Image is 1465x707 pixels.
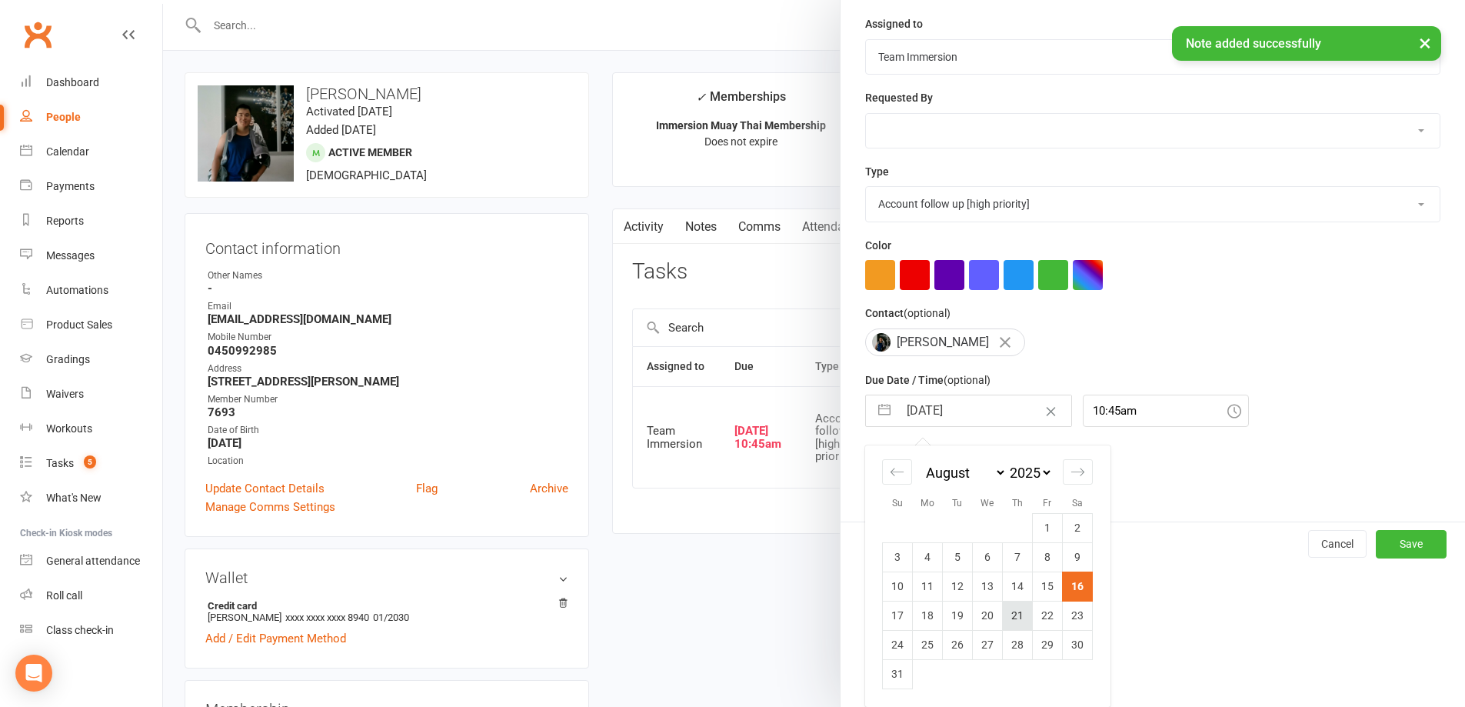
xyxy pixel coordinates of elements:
[46,492,102,504] div: What's New
[981,498,994,509] small: We
[865,305,951,322] label: Contact
[46,457,74,469] div: Tasks
[20,613,162,648] a: Class kiosk mode
[913,630,943,659] td: Monday, August 25, 2025
[952,498,962,509] small: Tu
[1063,572,1093,601] td: Selected. Saturday, August 16, 2025
[973,542,1003,572] td: Wednesday, August 6, 2025
[20,308,162,342] a: Product Sales
[943,630,973,659] td: Tuesday, August 26, 2025
[872,333,891,352] img: Phillip Nguyen
[944,374,991,386] small: (optional)
[913,572,943,601] td: Monday, August 11, 2025
[20,446,162,481] a: Tasks 5
[46,180,95,192] div: Payments
[1172,26,1441,61] div: Note added successfully
[1003,572,1033,601] td: Thursday, August 14, 2025
[20,273,162,308] a: Automations
[46,249,95,262] div: Messages
[46,318,112,331] div: Product Sales
[46,145,89,158] div: Calendar
[20,238,162,273] a: Messages
[943,572,973,601] td: Tuesday, August 12, 2025
[1033,630,1063,659] td: Friday, August 29, 2025
[46,555,140,567] div: General attendance
[865,237,891,254] label: Color
[1072,498,1083,509] small: Sa
[973,572,1003,601] td: Wednesday, August 13, 2025
[921,498,934,509] small: Mo
[913,542,943,572] td: Monday, August 4, 2025
[46,76,99,88] div: Dashboard
[20,342,162,377] a: Gradings
[18,15,57,54] a: Clubworx
[1308,530,1367,558] button: Cancel
[883,630,913,659] td: Sunday, August 24, 2025
[46,284,108,296] div: Automations
[865,328,1025,356] div: [PERSON_NAME]
[1012,498,1023,509] small: Th
[1033,601,1063,630] td: Friday, August 22, 2025
[882,459,912,485] div: Move backward to switch to the previous month.
[84,455,96,469] span: 5
[865,89,933,106] label: Requested By
[15,655,52,692] div: Open Intercom Messenger
[883,542,913,572] td: Sunday, August 3, 2025
[883,572,913,601] td: Sunday, August 10, 2025
[973,601,1003,630] td: Wednesday, August 20, 2025
[865,445,1110,707] div: Calendar
[20,100,162,135] a: People
[20,65,162,100] a: Dashboard
[1003,630,1033,659] td: Thursday, August 28, 2025
[1037,396,1064,425] button: Clear Date
[46,388,84,400] div: Waivers
[1003,542,1033,572] td: Thursday, August 7, 2025
[20,579,162,613] a: Roll call
[20,544,162,579] a: General attendance kiosk mode
[913,601,943,630] td: Monday, August 18, 2025
[1063,459,1093,485] div: Move forward to switch to the next month.
[865,15,923,32] label: Assigned to
[46,353,90,365] div: Gradings
[20,377,162,412] a: Waivers
[46,589,82,602] div: Roll call
[46,422,92,435] div: Workouts
[904,307,951,319] small: (optional)
[20,481,162,515] a: What's New
[20,135,162,169] a: Calendar
[1063,601,1093,630] td: Saturday, August 23, 2025
[1411,26,1439,59] button: ×
[865,372,991,389] label: Due Date / Time
[865,163,889,180] label: Type
[892,498,903,509] small: Su
[883,659,913,689] td: Sunday, August 31, 2025
[1063,513,1093,542] td: Saturday, August 2, 2025
[46,624,114,636] div: Class check-in
[20,204,162,238] a: Reports
[1033,513,1063,542] td: Friday, August 1, 2025
[1003,601,1033,630] td: Thursday, August 21, 2025
[943,601,973,630] td: Tuesday, August 19, 2025
[1063,542,1093,572] td: Saturday, August 9, 2025
[46,215,84,227] div: Reports
[1033,542,1063,572] td: Friday, August 8, 2025
[1043,498,1051,509] small: Fr
[20,169,162,204] a: Payments
[943,542,973,572] td: Tuesday, August 5, 2025
[20,412,162,446] a: Workouts
[1063,630,1093,659] td: Saturday, August 30, 2025
[46,111,81,123] div: People
[1033,572,1063,601] td: Friday, August 15, 2025
[865,442,954,459] label: Email preferences
[1376,530,1447,558] button: Save
[973,630,1003,659] td: Wednesday, August 27, 2025
[883,601,913,630] td: Sunday, August 17, 2025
